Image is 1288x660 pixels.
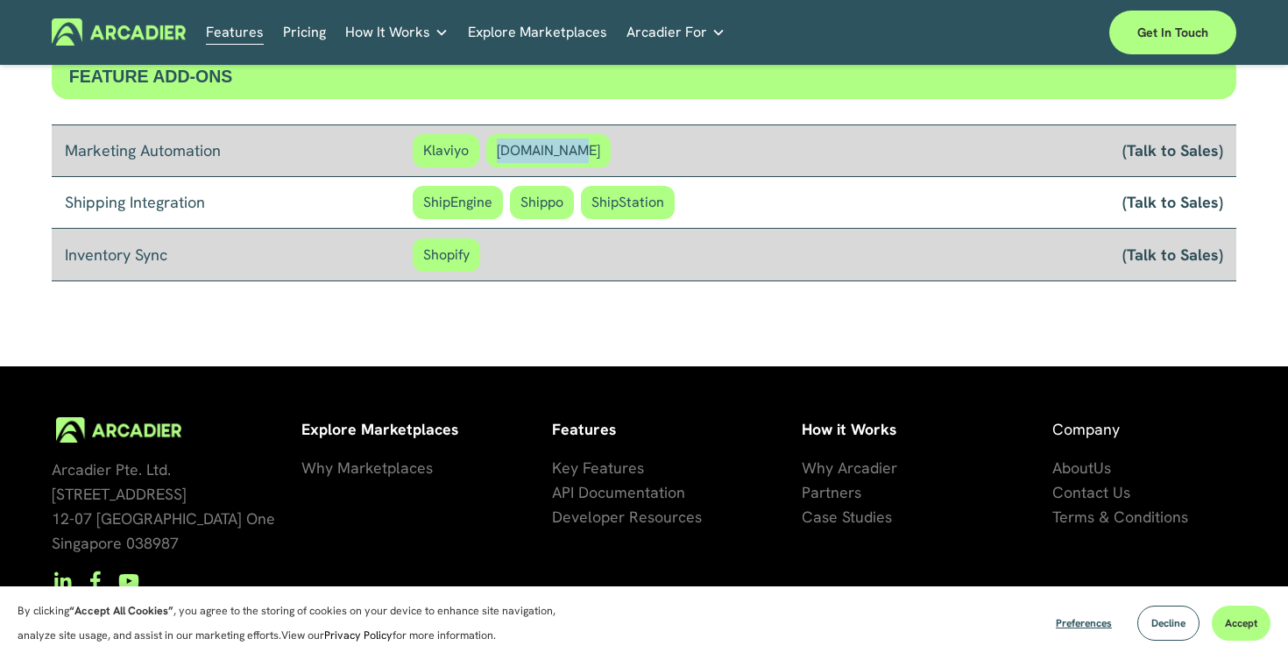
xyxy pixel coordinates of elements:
a: Contact Us [1052,480,1130,505]
span: Arcadier For [626,20,707,45]
a: Facebook [85,571,106,592]
span: Decline [1151,616,1185,630]
span: ShipEngine [413,186,503,219]
span: artners [810,482,861,502]
span: P [802,482,810,502]
div: Shipping Integration [65,190,413,215]
a: API Documentation [552,480,685,505]
a: se Studies [822,505,892,529]
span: API Documentation [552,482,685,502]
a: Pricing [283,18,326,46]
span: Why Arcadier [802,458,897,478]
span: Ca [802,507,822,527]
span: ShipStation [581,186,675,219]
span: How It Works [345,20,430,45]
span: About [1052,458,1093,478]
a: Ca [802,505,822,529]
span: [DOMAIN_NAME] [486,134,611,167]
span: se Studies [822,507,892,527]
strong: How it Works [802,419,896,439]
span: Contact Us [1052,482,1130,502]
a: (Talk to Sales) [1122,139,1223,160]
a: LinkedIn [52,571,73,592]
span: Developer Resources [552,507,702,527]
button: Decline [1137,606,1200,641]
a: artners [810,480,861,505]
span: Us [1093,458,1111,478]
span: Key Features [552,458,644,478]
strong: “Accept All Cookies” [69,604,173,618]
span: Arcadier Pte. Ltd. [STREET_ADDRESS] 12-07 [GEOGRAPHIC_DATA] One Singapore 038987 [52,459,275,553]
div: FEATURE ADD-ONS [52,53,1236,99]
button: Preferences [1043,606,1125,641]
span: Terms & Conditions [1052,507,1188,527]
a: P [802,480,810,505]
a: folder dropdown [345,18,449,46]
a: Explore Marketplaces [468,18,607,46]
a: folder dropdown [626,18,725,46]
a: (Talk to Sales) [1122,244,1223,265]
a: Privacy Policy [324,628,393,642]
p: By clicking , you agree to the storing of cookies on your device to enhance site navigation, anal... [18,599,587,648]
span: Shopify [413,238,480,272]
span: Preferences [1056,616,1112,630]
a: Why Arcadier [802,456,897,480]
a: Developer Resources [552,505,702,529]
a: About [1052,456,1093,480]
img: Arcadier [52,18,186,46]
span: Klaviyo [413,134,479,167]
a: Features [206,18,264,46]
strong: Features [552,419,616,439]
span: Why Marketplaces [301,458,433,478]
a: Get in touch [1109,11,1236,54]
a: Why Marketplaces [301,456,433,480]
iframe: Chat Widget [1200,576,1288,660]
a: Key Features [552,456,644,480]
div: Marketing Automation [65,138,413,163]
span: Shippo [510,186,574,219]
div: Inventory Sync [65,243,413,267]
a: (Talk to Sales) [1122,191,1223,212]
a: YouTube [118,571,139,592]
span: Company [1052,419,1120,439]
strong: Explore Marketplaces [301,419,458,439]
a: Terms & Conditions [1052,505,1188,529]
